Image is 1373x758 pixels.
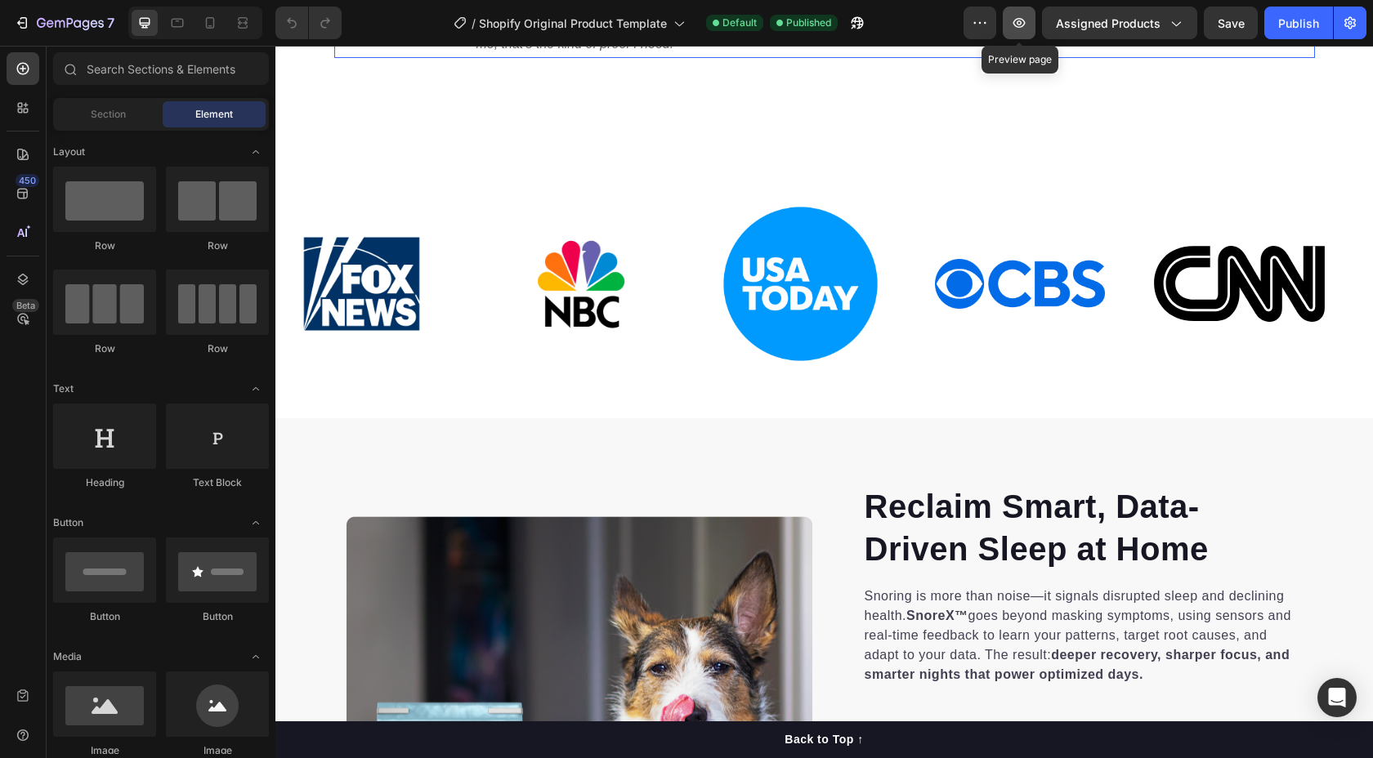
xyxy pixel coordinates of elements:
[722,16,757,30] span: Default
[589,541,1026,639] p: Snoring is more than noise—it signals disrupted sleep and declining health. goes beyond masking s...
[243,510,269,536] span: Toggle open
[588,438,1027,526] h2: Reclaim Smart, Data-Driven Sleep at Home
[107,13,114,33] p: 7
[589,602,1015,635] strong: deeper recovery, sharper focus, and smarter nights that power optimized days.
[166,341,269,356] div: Row
[275,46,1373,758] iframe: Design area
[243,139,269,165] span: Toggle open
[53,239,156,253] div: Row
[166,475,269,490] div: Text Block
[12,299,39,312] div: Beta
[166,609,269,624] div: Button
[53,515,83,530] span: Button
[879,200,1049,276] img: [object Object]
[53,649,82,664] span: Media
[1042,7,1197,39] button: Assigned Products
[1056,15,1161,32] span: Assigned Products
[53,609,156,624] div: Button
[243,376,269,402] span: Toggle open
[1317,678,1357,717] div: Open Intercom Messenger
[53,341,156,356] div: Row
[440,153,610,323] img: [object Object]
[53,52,269,85] input: Search Sections & Elements
[53,743,156,758] div: Image
[631,563,693,577] strong: SnoreX™
[786,16,831,30] span: Published
[472,15,476,32] span: /
[1264,7,1333,39] button: Publish
[1218,16,1245,30] span: Save
[1278,15,1319,32] div: Publish
[509,685,588,702] div: Back to Top ↑
[275,7,342,39] div: Undo/Redo
[53,381,74,396] span: Text
[243,644,269,670] span: Toggle open
[91,107,126,122] span: Section
[479,15,667,32] span: Shopify Original Product Template
[53,145,85,159] span: Layout
[166,743,269,758] div: Image
[16,174,39,187] div: 450
[1204,7,1258,39] button: Save
[195,107,233,122] span: Element
[166,239,269,253] div: Row
[7,7,122,39] button: 7
[660,213,830,262] img: [object Object]
[53,475,156,490] div: Heading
